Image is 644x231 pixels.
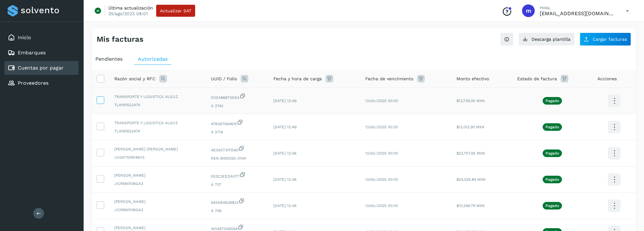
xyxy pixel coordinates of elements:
span: $12,012.90 MXN [456,125,484,129]
a: Embarques [18,50,46,56]
button: Actualizar SAT [156,5,195,17]
span: JICR660106GA3 [114,207,201,213]
span: 12/dic/2025 00:00 [365,125,398,129]
span: A 706 [211,208,263,214]
span: [DATE] 12:46 [273,177,296,182]
span: Fecha de vencimiento [365,76,413,82]
span: Autorizadas [138,56,168,62]
span: REN 9092025-0104 [211,155,263,161]
span: A 707 [211,182,263,187]
p: Pagado [545,99,559,103]
span: A 3742 [211,103,263,109]
p: Pagado [545,204,559,208]
span: $13,729.05 MXN [456,99,485,103]
span: $23,757.65 MXN [456,151,485,155]
span: UUID / Folio [211,76,237,82]
div: Proveedores [4,76,79,90]
span: Cargar facturas [593,37,627,41]
span: [PERSON_NAME] [PERSON_NAME] [114,146,201,152]
span: 12/dic/2025 00:00 [365,204,398,208]
span: [DATE] 12:49 [273,99,296,103]
a: Inicio [18,34,31,40]
span: D1DA86873D5A [211,93,263,100]
span: [DATE] 12:46 [273,204,296,208]
span: $10,296.79 MXN [456,204,485,208]
span: 47B367564615 [211,119,263,127]
a: Cuentas por pagar [18,65,64,71]
p: Pagado [545,151,559,155]
span: 12/dic/2025 00:00 [365,151,398,155]
a: Proveedores [18,80,48,86]
span: Monto efectivo [456,76,489,82]
span: Acciones [597,76,617,82]
div: Cuentas por pagar [4,61,79,75]
span: Descarga plantilla [532,37,571,41]
h4: Mis facturas [97,35,143,44]
span: 12/dic/2025 00:00 [365,177,398,182]
div: Embarques [4,46,79,60]
p: macosta@avetransportes.com [540,10,616,16]
span: 12/dic/2025 00:00 [365,99,398,103]
span: TRANSPORTE Y LOGISTICA ALGUZ [114,120,201,126]
p: Pagado [545,177,559,182]
span: Estado de factura [517,76,557,82]
span: Pendientes [95,56,123,62]
button: Descarga plantilla [519,33,575,46]
p: Pagado [545,125,559,129]
p: Última actualización [108,5,153,11]
span: [PERSON_NAME] [114,199,201,204]
p: 25/ago/2023 08:01 [108,11,148,16]
span: $24,025.84 MXN [456,177,486,182]
span: 553C2EEDA077 [211,172,263,179]
span: A 3716 [211,129,263,135]
span: TLA190523A74 [114,102,201,108]
span: Actualizar SAT [160,9,191,13]
div: Inicio [4,31,79,45]
span: [PERSON_NAME] [114,173,201,178]
span: [DATE] 12:49 [273,125,296,129]
span: Razón social y RFC [114,76,156,82]
span: [PERSON_NAME] [114,225,201,231]
span: Fecha y hora de carga [273,76,322,82]
span: TRANSPORTE Y LOGISTICA ALGUZ [114,94,201,100]
span: TLA190523A74 [114,128,201,134]
span: 4E0A5731FD60 [211,145,263,153]
button: Cargar facturas [580,33,631,46]
span: [DATE] 12:46 [273,151,296,155]
span: JICR660106GA3 [114,181,201,186]
span: JUGR7506146V3 [114,155,201,160]
span: 643AB462B823 [211,198,263,205]
p: Hola, [540,5,616,10]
